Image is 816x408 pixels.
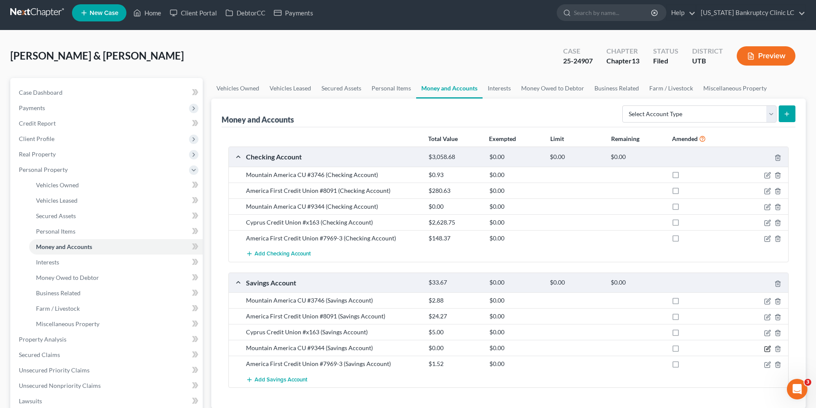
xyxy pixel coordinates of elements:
a: Vehicles Leased [264,78,316,99]
a: Secured Claims [12,347,203,363]
a: Farm / Livestock [29,301,203,316]
div: $1.52 [424,360,485,368]
div: $0.00 [485,344,546,352]
div: $33.67 [424,279,485,287]
div: America First Credit Union #8091 (Savings Account) [242,312,424,321]
div: $0.00 [485,234,546,243]
span: 13 [632,57,639,65]
button: Add Checking Account [246,246,311,262]
div: $0.93 [424,171,485,179]
iframe: Intercom live chat [787,379,807,399]
div: $2.88 [424,296,485,305]
div: America First Credit Union #8091 (Checking Account) [242,186,424,195]
div: $0.00 [546,279,606,287]
a: Farm / Livestock [644,78,698,99]
div: Checking Account [242,152,424,161]
div: $0.00 [485,360,546,368]
div: 25-24907 [563,56,593,66]
span: Personal Property [19,166,68,173]
span: Money and Accounts [36,243,92,250]
div: Chapter [606,46,639,56]
div: Status [653,46,678,56]
div: Mountain America CU #3746 (Checking Account) [242,171,424,179]
div: Case [563,46,593,56]
a: Home [129,5,165,21]
div: $0.00 [485,202,546,211]
div: $0.00 [485,218,546,227]
div: $0.00 [485,279,546,287]
a: Personal Items [366,78,416,99]
span: New Case [90,10,118,16]
span: Vehicles Leased [36,197,78,204]
div: District [692,46,723,56]
a: Secured Assets [316,78,366,99]
a: Payments [270,5,318,21]
div: $148.37 [424,234,485,243]
a: Personal Items [29,224,203,239]
input: Search by name... [574,5,652,21]
span: Interests [36,258,59,266]
div: Filed [653,56,678,66]
div: $24.27 [424,312,485,321]
a: Interests [29,255,203,270]
strong: Total Value [428,135,458,142]
div: $0.00 [606,279,667,287]
a: Vehicles Leased [29,193,203,208]
a: Miscellaneous Property [698,78,772,99]
div: Cyprus Credit Union #x163 (Checking Account) [242,218,424,227]
a: Unsecured Priority Claims [12,363,203,378]
div: $280.63 [424,186,485,195]
span: Miscellaneous Property [36,320,99,327]
span: Unsecured Priority Claims [19,366,90,374]
a: [US_STATE] Bankruptcy Clinic LC [696,5,805,21]
a: Help [667,5,696,21]
a: Unsecured Nonpriority Claims [12,378,203,393]
span: Secured Claims [19,351,60,358]
span: Secured Assets [36,212,76,219]
div: $5.00 [424,328,485,336]
div: Cyprus Credit Union #x163 (Savings Account) [242,328,424,336]
div: $0.00 [485,186,546,195]
span: [PERSON_NAME] & [PERSON_NAME] [10,49,184,62]
a: Secured Assets [29,208,203,224]
span: Money Owed to Debtor [36,274,99,281]
div: UTB [692,56,723,66]
span: Property Analysis [19,336,66,343]
span: Add Savings Account [255,376,307,383]
strong: Limit [550,135,564,142]
a: Client Portal [165,5,221,21]
span: 3 [804,379,811,386]
a: Credit Report [12,116,203,131]
button: Add Savings Account [246,372,307,387]
a: Money Owed to Debtor [29,270,203,285]
div: Mountain America CU #9344 (Savings Account) [242,344,424,352]
div: Mountain America CU #3746 (Savings Account) [242,296,424,305]
a: Miscellaneous Property [29,316,203,332]
a: Money and Accounts [416,78,483,99]
a: Business Related [589,78,644,99]
span: Lawsuits [19,397,42,405]
strong: Exempted [489,135,516,142]
div: $0.00 [424,344,485,352]
span: Unsecured Nonpriority Claims [19,382,101,389]
span: Personal Items [36,228,75,235]
a: Interests [483,78,516,99]
a: Vehicles Owned [29,177,203,193]
div: $0.00 [485,171,546,179]
div: America First Credit Union #7969-3 (Checking Account) [242,234,424,243]
div: $0.00 [485,153,546,161]
div: $0.00 [424,202,485,211]
a: Vehicles Owned [211,78,264,99]
a: Business Related [29,285,203,301]
a: Money Owed to Debtor [516,78,589,99]
span: Client Profile [19,135,54,142]
div: $0.00 [485,296,546,305]
div: Savings Account [242,278,424,287]
div: America First Credit Union #7969-3 (Savings Account) [242,360,424,368]
div: $2,628.75 [424,218,485,227]
span: Farm / Livestock [36,305,80,312]
span: Real Property [19,150,56,158]
span: Case Dashboard [19,89,63,96]
div: Money and Accounts [222,114,294,125]
strong: Amended [672,135,698,142]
